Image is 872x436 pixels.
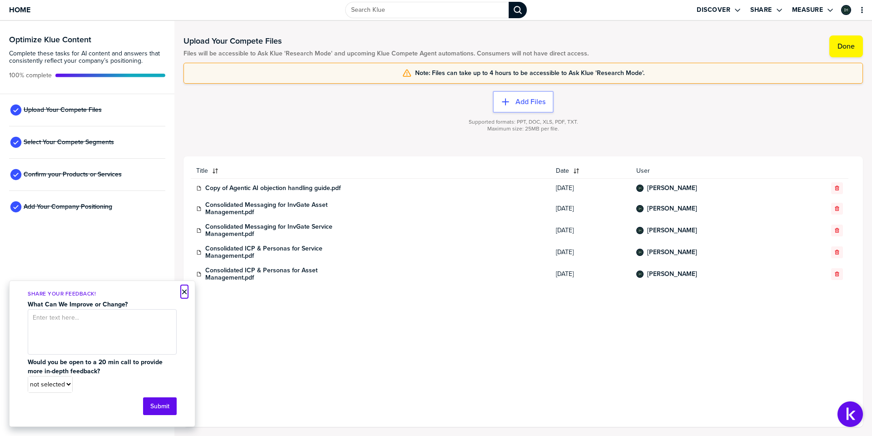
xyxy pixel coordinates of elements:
[181,286,188,297] button: Close
[205,223,342,238] a: Consolidated Messaging for InvGate Service Management.pdf
[647,185,697,192] a: [PERSON_NAME]
[840,4,852,16] a: Edit Profile
[750,6,772,14] label: Share
[647,271,697,278] a: [PERSON_NAME]
[9,72,52,79] span: Active
[636,271,644,278] div: Ignacio Harriague
[205,245,342,260] a: Consolidated ICP & Personas for Service Management.pdf
[841,5,851,15] div: Ignacio Harriague
[556,205,625,212] span: [DATE]
[415,70,644,77] span: Note: Files can take up to 4 hours to be accessible to Ask Klue 'Research Mode'.
[556,167,569,175] span: Date
[637,185,643,191] img: c20e9a7e3468009ed18863818c11dd2a-sml.png
[28,357,164,376] strong: Would you be open to a 20 min call to provide more in-depth feedback?
[637,271,643,277] img: c20e9a7e3468009ed18863818c11dd2a-sml.png
[9,6,30,14] span: Home
[9,50,165,65] span: Complete these tasks for AI content and answers that consistently reflect your company’s position...
[636,185,644,192] div: Ignacio Harriague
[24,106,102,114] span: Upload Your Compete Files
[143,397,177,415] button: Submit
[487,125,559,132] span: Maximum size: 25MB per file.
[636,227,644,234] div: Ignacio Harriague
[205,201,342,216] a: Consolidated Messaging for InvGate Asset Management.pdf
[637,206,643,211] img: c20e9a7e3468009ed18863818c11dd2a-sml.png
[509,2,527,18] div: Search Klue
[556,227,625,234] span: [DATE]
[842,6,850,14] img: c20e9a7e3468009ed18863818c11dd2a-sml.png
[647,249,697,256] a: [PERSON_NAME]
[205,267,342,281] a: Consolidated ICP & Personas for Asset Management.pdf
[792,6,823,14] label: Measure
[28,300,128,309] strong: What Can We Improve or Change?
[697,6,730,14] label: Discover
[636,205,644,212] div: Ignacio Harriague
[24,171,122,178] span: Confirm your Products or Services
[647,227,697,234] a: [PERSON_NAME]
[556,249,625,256] span: [DATE]
[637,250,643,255] img: c20e9a7e3468009ed18863818c11dd2a-sml.png
[515,97,545,106] label: Add Files
[636,249,644,256] div: Ignacio Harriague
[556,271,625,278] span: [DATE]
[24,139,114,146] span: Select Your Compete Segments
[837,42,855,51] label: Done
[196,167,208,175] span: Title
[469,119,578,125] span: Supported formats: PPT, DOC, XLS, PDF, TXT.
[837,401,863,427] button: Open Support Center
[345,2,509,18] input: Search Klue
[9,35,165,44] h3: Optimize Klue Content
[205,185,341,192] a: Copy of Agentic AI objection handling guide.pdf
[556,185,625,192] span: [DATE]
[183,50,589,57] span: Files will be accessible to Ask Klue 'Research Mode' and upcoming Klue Compete Agent automations....
[636,167,791,175] span: User
[28,290,177,298] p: Share Your Feedback!
[647,205,697,212] a: [PERSON_NAME]
[24,203,112,210] span: Add Your Company Positioning
[637,228,643,233] img: c20e9a7e3468009ed18863818c11dd2a-sml.png
[183,35,589,46] h1: Upload Your Compete Files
